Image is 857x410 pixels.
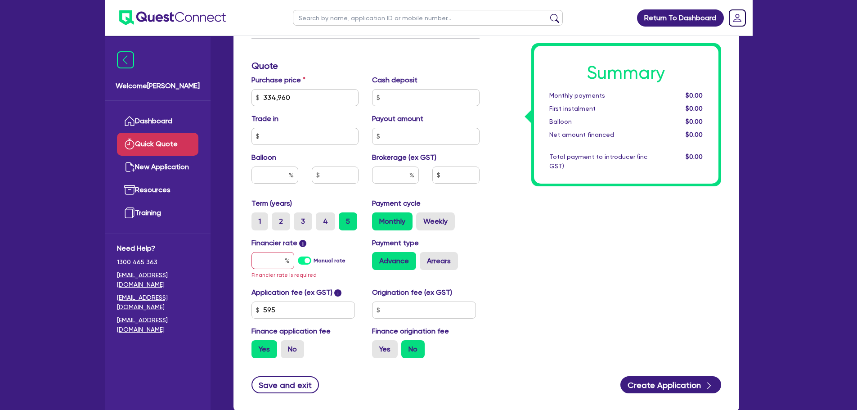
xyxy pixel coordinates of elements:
label: Financier rate [251,238,307,248]
span: $0.00 [686,153,703,160]
div: Balloon [543,117,654,126]
img: quick-quote [124,139,135,149]
span: $0.00 [686,92,703,99]
a: [EMAIL_ADDRESS][DOMAIN_NAME] [117,270,198,289]
img: icon-menu-close [117,51,134,68]
img: new-application [124,162,135,172]
span: $0.00 [686,131,703,138]
a: Quick Quote [117,133,198,156]
span: Need Help? [117,243,198,254]
label: Trade in [251,113,278,124]
a: [EMAIL_ADDRESS][DOMAIN_NAME] [117,315,198,334]
label: 4 [316,212,335,230]
label: Purchase price [251,75,305,86]
label: Payment type [372,238,419,248]
label: Manual rate [314,257,345,265]
div: Net amount financed [543,130,654,140]
span: Welcome [PERSON_NAME] [116,81,200,91]
img: quest-connect-logo-blue [119,10,226,25]
label: Finance application fee [251,326,331,337]
div: First instalment [543,104,654,113]
label: No [281,340,304,358]
div: Total payment to introducer (inc GST) [543,152,654,171]
span: $0.00 [686,118,703,125]
span: $0.00 [686,105,703,112]
label: Monthly [372,212,413,230]
label: Balloon [251,152,276,163]
button: Save and exit [251,376,319,393]
label: Application fee (ex GST) [251,287,332,298]
a: Training [117,202,198,225]
button: Create Application [620,376,721,393]
label: Advance [372,252,416,270]
label: Origination fee (ex GST) [372,287,452,298]
span: Financier rate is required [251,272,317,278]
label: 1 [251,212,268,230]
label: Finance origination fee [372,326,449,337]
a: Return To Dashboard [637,9,724,27]
img: training [124,207,135,218]
label: 3 [294,212,312,230]
label: Term (years) [251,198,292,209]
label: Arrears [420,252,458,270]
a: [EMAIL_ADDRESS][DOMAIN_NAME] [117,293,198,312]
a: New Application [117,156,198,179]
label: Payment cycle [372,198,421,209]
span: i [299,240,306,247]
label: Cash deposit [372,75,417,86]
label: 2 [272,212,290,230]
img: resources [124,185,135,195]
input: Search by name, application ID or mobile number... [293,10,563,26]
label: Weekly [416,212,455,230]
label: Yes [251,340,277,358]
label: 5 [339,212,357,230]
label: Yes [372,340,398,358]
label: Payout amount [372,113,423,124]
label: Brokerage (ex GST) [372,152,436,163]
a: Dropdown toggle [726,6,749,30]
h1: Summary [549,62,703,84]
label: No [401,340,425,358]
span: 1300 465 363 [117,257,198,267]
span: i [334,289,341,297]
div: Monthly payments [543,91,654,100]
h3: Quote [251,60,480,71]
a: Resources [117,179,198,202]
a: Dashboard [117,110,198,133]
